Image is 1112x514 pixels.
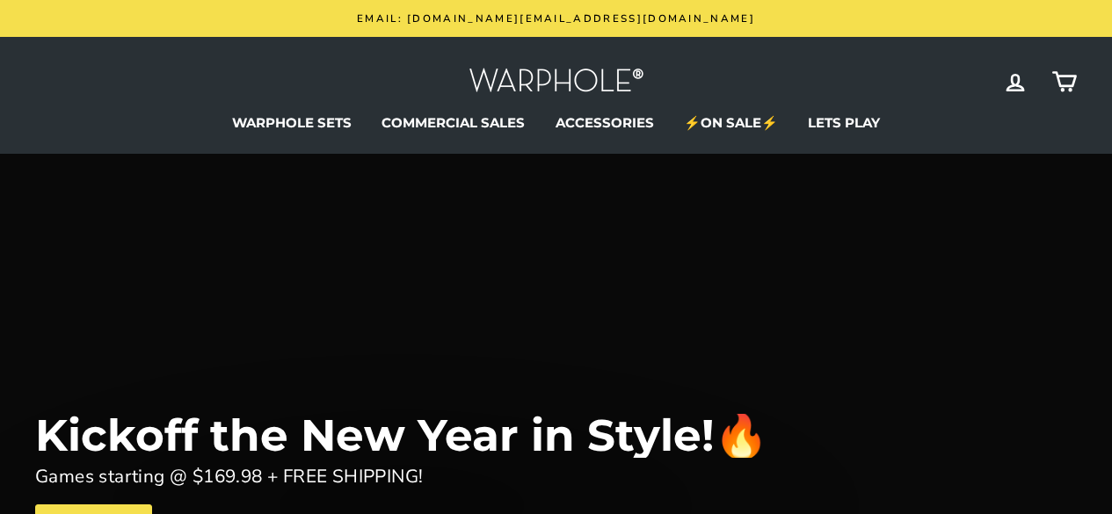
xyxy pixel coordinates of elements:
a: ⚡ON SALE⚡ [671,110,791,136]
a: WARPHOLE SETS [219,110,365,136]
a: COMMERCIAL SALES [368,110,538,136]
a: ACCESSORIES [542,110,667,136]
ul: Primary [35,110,1077,136]
span: Email: [DOMAIN_NAME][EMAIL_ADDRESS][DOMAIN_NAME] [357,11,755,25]
a: LETS PLAY [795,110,893,136]
img: Warphole [469,63,644,101]
a: Email: [DOMAIN_NAME][EMAIL_ADDRESS][DOMAIN_NAME] [40,9,1072,28]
